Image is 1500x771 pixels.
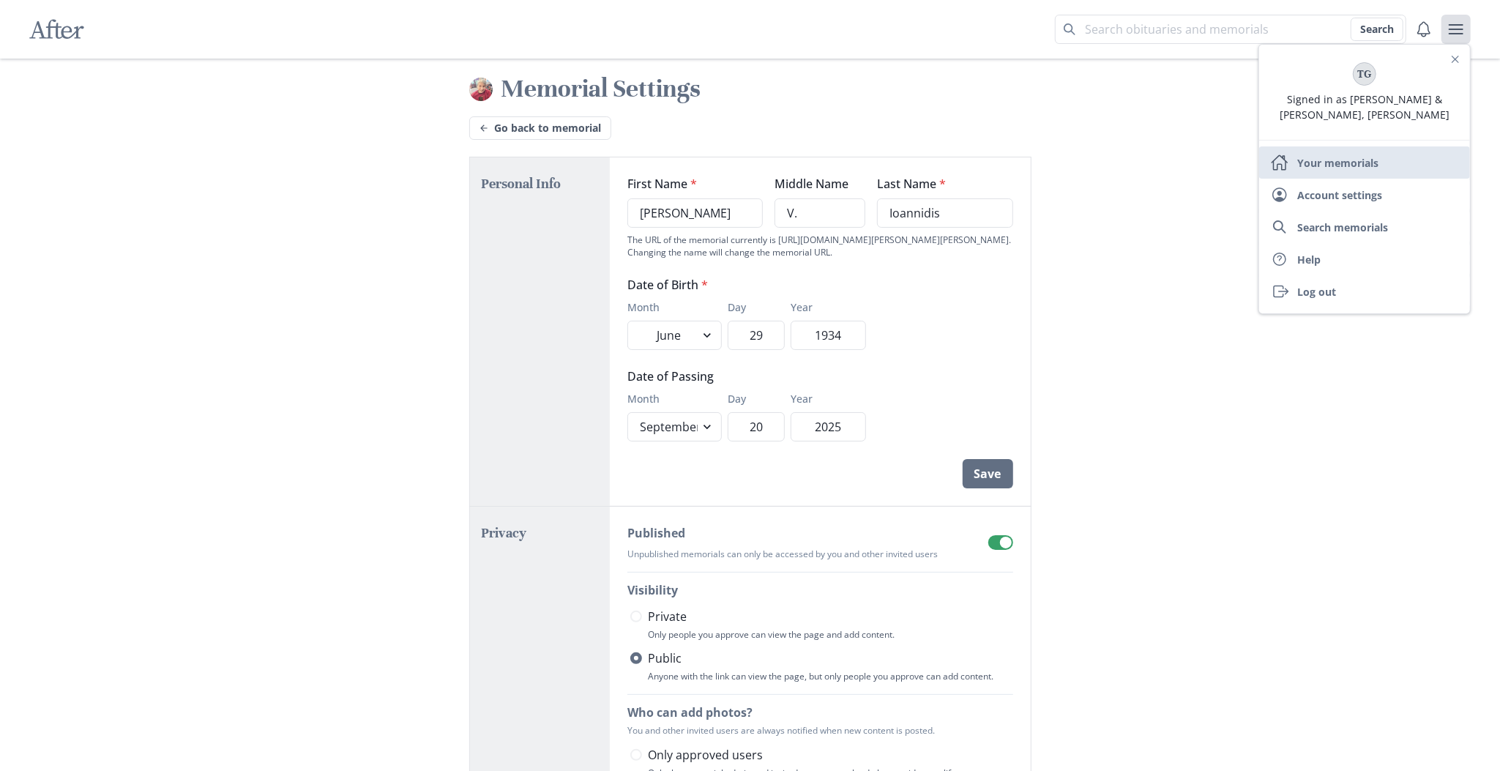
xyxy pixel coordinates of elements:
[1351,18,1403,41] button: Search
[648,649,682,667] span: Public
[648,670,1013,682] div: Anyone with the link can view the page, but only people you approve can add content.
[775,175,857,193] label: Middle Name
[627,391,713,406] label: Month
[482,175,599,193] h2: Personal Info
[627,548,938,560] div: Unpublished memorials can only be accessed by you and other invited users
[627,175,754,193] label: First Name
[1409,15,1439,44] button: Notifications
[728,391,776,406] label: Day
[648,608,687,625] span: Private
[627,276,857,294] legend: Date of Birth
[501,73,1031,105] h1: Memorial Settings
[648,746,763,764] span: Only approved users
[1271,92,1458,122] p: Signed in as [PERSON_NAME] & [PERSON_NAME], [PERSON_NAME]
[627,581,678,599] legend: Visibility
[469,78,493,101] img: Avatar: TI
[1055,15,1406,44] input: Search term
[791,299,857,315] label: Year
[627,724,1013,737] p: You and other invited users are always notified when new content is posted.
[1447,51,1464,68] button: Close
[627,368,857,385] legend: Date of Passing
[469,116,611,140] a: Go back to memorial
[963,459,1013,488] button: Save
[1441,15,1471,44] button: user menu
[482,524,599,542] h2: Privacy
[627,299,713,315] label: Month
[627,524,929,542] label: Published
[648,628,1013,641] div: Only people you approve can view the page and add content.
[791,391,857,406] label: Year
[728,299,776,315] label: Day
[627,234,1013,258] div: The URL of the memorial currently is [URL][DOMAIN_NAME][PERSON_NAME][PERSON_NAME]. Changing the n...
[1358,65,1372,83] div: TG
[877,175,1004,193] label: Last Name
[627,704,753,721] legend: Who can add photos?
